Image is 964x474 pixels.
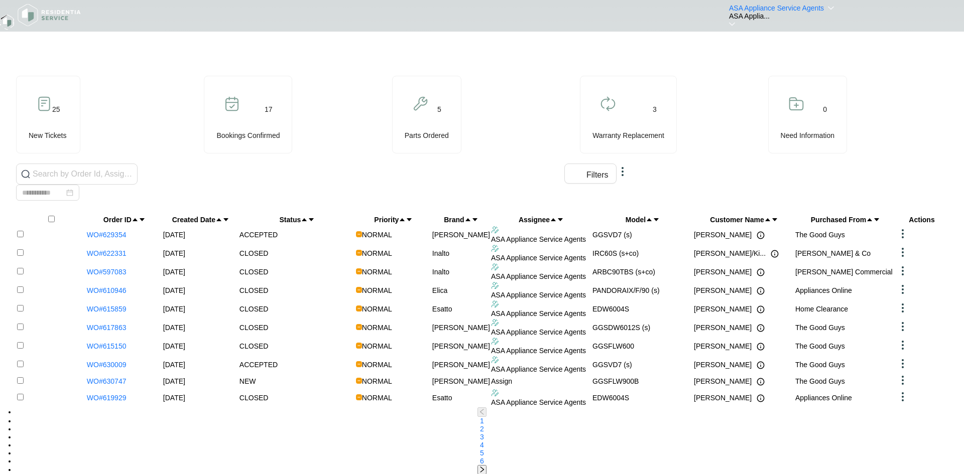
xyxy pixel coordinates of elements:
[557,216,564,223] span: caret-down
[491,347,591,355] p: ASA Appliance Service Agents
[757,361,765,369] img: Info icon
[477,407,486,417] button: left
[362,286,392,294] span: NORMAL
[33,168,133,180] input: Search by Order Id, Assignee Name, Customer Name, Brand and Model
[362,305,392,313] span: NORMAL
[478,466,485,472] span: right
[432,286,447,294] span: Elica
[239,231,278,239] span: ACCEPTED
[172,216,215,224] span: Created Date
[87,394,127,402] a: WO#619929
[795,286,852,294] span: Appliances Online
[897,321,909,333] img: dropdown arrow
[224,96,240,112] img: icon
[432,305,452,313] span: Esatto
[592,389,693,406] td: EDW6004S
[362,342,392,350] span: NORMAL
[356,250,362,256] img: Vercel Logo
[265,104,273,115] p: 17
[491,235,591,243] p: ASA Appliance Service Agents
[795,361,845,369] span: The Good Guys
[592,337,693,355] td: GGSFLW600
[480,417,484,425] a: 1
[757,324,765,332] img: Info icon
[132,216,139,223] span: caret-up
[480,457,484,465] a: 6
[87,268,127,276] a: WO#597083
[811,216,866,224] span: Purchased From
[471,216,478,223] span: caret-down
[757,287,765,295] img: Info icon
[795,394,852,402] span: Appliances Online
[694,216,794,224] th: Customer Name
[87,286,127,294] a: WO#610946
[356,231,362,237] img: Vercel Logo
[694,342,752,350] span: [PERSON_NAME]
[491,356,499,364] img: Assigner Icon
[795,377,845,385] span: The Good Guys
[87,377,127,385] a: WO#630747
[362,394,392,402] span: NORMAL
[432,324,490,332] span: [PERSON_NAME]
[795,249,871,257] span: [PERSON_NAME] & Co
[491,377,591,385] p: Assign
[694,249,766,257] span: [PERSON_NAME]/Ki...
[771,250,779,258] img: Info icon
[757,343,765,351] img: Info icon
[87,361,127,369] a: WO#630009
[795,231,845,239] span: The Good Guys
[795,305,848,313] span: Home Clearance
[592,319,693,336] td: GGSDW6012S (s)
[795,268,893,276] span: [PERSON_NAME] Commercial
[653,216,660,223] span: caret-down
[87,342,127,350] a: WO#615150
[163,394,185,402] span: [DATE]
[29,130,66,141] p: New Tickets
[491,291,591,299] p: ASA Appliance Service Agents
[795,216,896,224] th: Purchased From
[592,226,693,243] td: GGSVD7 (s)
[480,441,484,449] a: 4
[626,216,646,224] span: Model
[897,391,909,403] img: dropdown arrow
[491,365,591,373] p: ASA Appliance Service Agents
[374,216,399,224] span: Priority
[694,394,752,402] span: [PERSON_NAME]
[239,216,355,224] th: Status
[729,22,735,27] img: dropdown arrow
[444,216,464,224] span: Brand
[406,216,413,223] span: caret-down
[491,226,499,234] img: Assigner Icon
[239,394,269,402] span: CLOSED
[480,449,484,457] a: 5
[478,408,485,415] span: left
[491,216,591,224] th: Assignee
[771,216,778,223] span: caret-down
[279,216,301,224] span: Status
[694,305,752,313] span: [PERSON_NAME]
[491,263,499,271] img: Assigner Icon
[432,216,490,224] th: Brand
[600,96,616,112] img: icon
[592,244,693,262] td: IRC60S (s+co)
[239,249,269,257] span: CLOSED
[757,394,765,402] img: Info icon
[757,378,765,386] img: Info icon
[694,361,752,369] span: [PERSON_NAME]
[897,302,909,314] img: dropdown arrow
[103,216,132,224] span: Order ID
[491,389,499,397] img: Assigner Icon
[491,309,591,318] p: ASA Appliance Service Agents
[897,358,909,370] img: dropdown arrow
[16,407,948,417] li: Previous Page
[432,377,490,385] span: [PERSON_NAME]
[362,231,392,239] span: NORMAL
[694,377,752,385] span: [PERSON_NAME]
[592,216,693,224] th: Model
[16,457,948,465] li: 6
[163,268,185,276] span: [DATE]
[16,425,948,433] li: 2
[897,265,909,277] img: dropdown arrow
[491,272,591,280] p: ASA Appliance Service Agents
[301,216,308,223] span: caret-up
